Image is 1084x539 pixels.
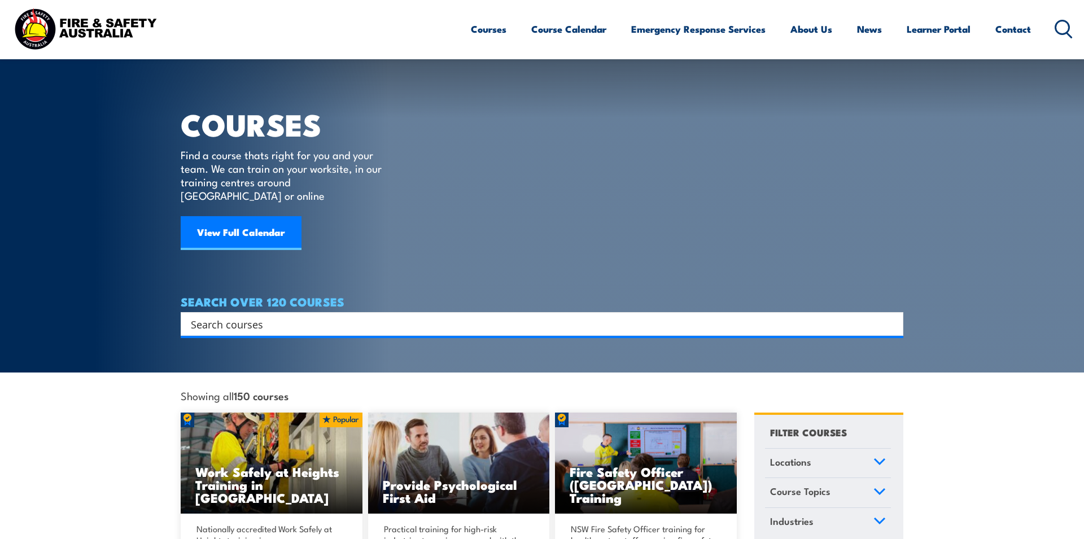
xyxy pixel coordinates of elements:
[383,478,535,504] h3: Provide Psychological First Aid
[555,413,737,514] img: Fire Safety Advisor
[368,413,550,514] img: Mental Health First Aid Training Course from Fire & Safety Australia
[790,14,832,44] a: About Us
[884,316,899,332] button: Search magnifier button
[181,413,362,514] a: Work Safely at Heights Training in [GEOGRAPHIC_DATA]
[631,14,766,44] a: Emergency Response Services
[195,465,348,504] h3: Work Safely at Heights Training in [GEOGRAPHIC_DATA]
[570,465,722,504] h3: Fire Safety Officer ([GEOGRAPHIC_DATA]) Training
[995,14,1031,44] a: Contact
[555,413,737,514] a: Fire Safety Officer ([GEOGRAPHIC_DATA]) Training
[770,484,831,499] span: Course Topics
[191,315,878,332] input: Search input
[765,449,891,478] a: Locations
[765,478,891,507] a: Course Topics
[531,14,606,44] a: Course Calendar
[907,14,971,44] a: Learner Portal
[181,295,903,308] h4: SEARCH OVER 120 COURSES
[770,424,847,440] h4: FILTER COURSES
[770,454,811,470] span: Locations
[193,316,881,332] form: Search form
[770,514,814,529] span: Industries
[181,148,387,202] p: Find a course thats right for you and your team. We can train on your worksite, in our training c...
[765,508,891,537] a: Industries
[857,14,882,44] a: News
[368,413,550,514] a: Provide Psychological First Aid
[181,389,289,401] span: Showing all
[471,14,506,44] a: Courses
[181,216,301,250] a: View Full Calendar
[234,388,289,403] strong: 150 courses
[181,413,362,514] img: Work Safely at Heights Training (1)
[181,111,398,137] h1: COURSES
